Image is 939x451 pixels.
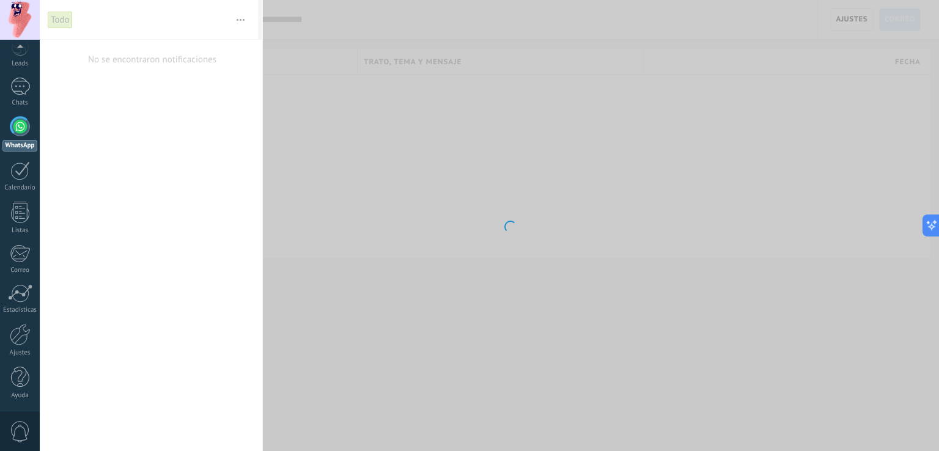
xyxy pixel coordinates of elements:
[2,227,38,235] div: Listas
[2,184,38,192] div: Calendario
[2,392,38,400] div: Ayuda
[2,349,38,357] div: Ajustes
[2,140,37,152] div: WhatsApp
[2,266,38,274] div: Correo
[2,306,38,314] div: Estadísticas
[2,60,38,68] div: Leads
[2,99,38,107] div: Chats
